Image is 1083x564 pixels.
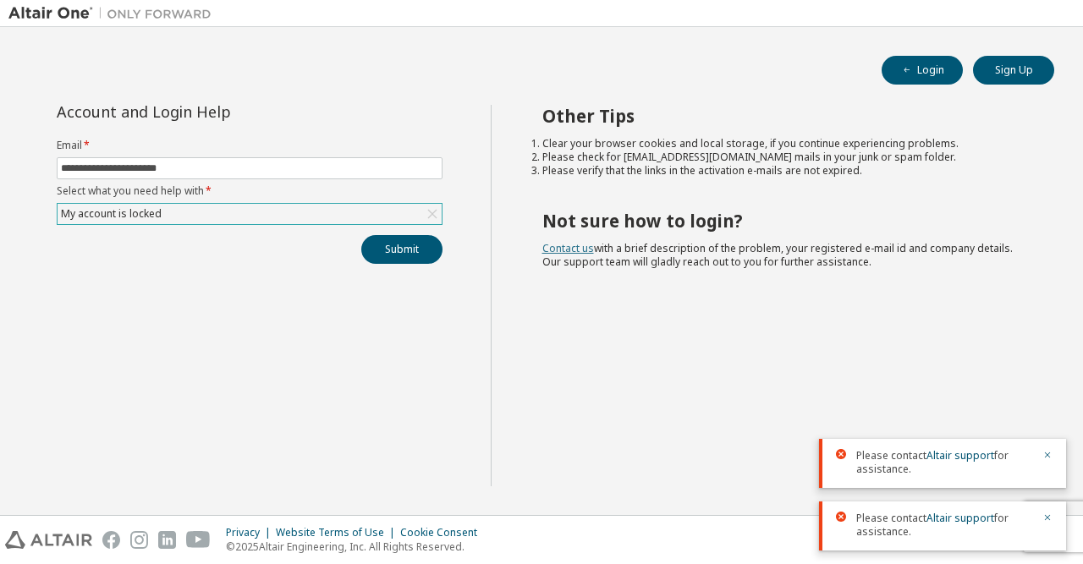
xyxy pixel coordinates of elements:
[542,210,1025,232] h2: Not sure how to login?
[882,56,963,85] button: Login
[8,5,220,22] img: Altair One
[926,511,994,525] a: Altair support
[276,526,400,539] div: Website Terms of Use
[542,241,1013,269] span: with a brief description of the problem, your registered e-mail id and company details. Our suppo...
[856,449,1032,476] span: Please contact for assistance.
[542,241,594,255] a: Contact us
[226,539,487,554] p: © 2025 Altair Engineering, Inc. All Rights Reserved.
[186,531,211,549] img: youtube.svg
[57,184,443,198] label: Select what you need help with
[400,526,487,539] div: Cookie Consent
[58,205,164,223] div: My account is locked
[130,531,148,549] img: instagram.svg
[542,105,1025,127] h2: Other Tips
[5,531,92,549] img: altair_logo.svg
[926,448,994,463] a: Altair support
[973,56,1054,85] button: Sign Up
[57,105,366,118] div: Account and Login Help
[226,526,276,539] div: Privacy
[542,137,1025,151] li: Clear your browser cookies and local storage, if you continue experiencing problems.
[856,512,1032,539] span: Please contact for assistance.
[542,164,1025,178] li: Please verify that the links in the activation e-mails are not expired.
[58,204,442,224] div: My account is locked
[542,151,1025,164] li: Please check for [EMAIL_ADDRESS][DOMAIN_NAME] mails in your junk or spam folder.
[158,531,176,549] img: linkedin.svg
[57,139,443,152] label: Email
[102,531,120,549] img: facebook.svg
[361,235,443,264] button: Submit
